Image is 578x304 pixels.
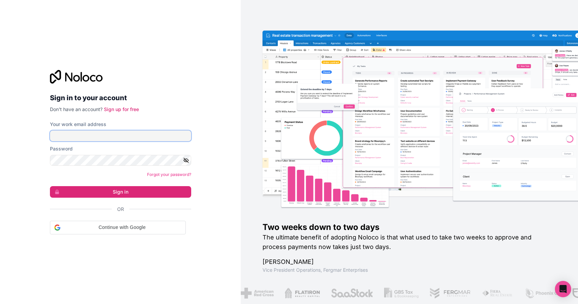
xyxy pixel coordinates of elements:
[482,288,514,299] img: /assets/fiera-fwj2N5v4.png
[50,155,191,166] input: Password
[263,233,556,252] h2: The ultimate benefit of adopting Noloco is that what used to take two weeks to approve and proces...
[430,288,471,299] img: /assets/fergmar-CudnrXN5.png
[50,106,103,112] span: Don't have an account?
[50,130,191,141] input: Email address
[331,288,374,299] img: /assets/saastock-C6Zbiodz.png
[285,288,320,299] img: /assets/flatiron-C8eUkumj.png
[147,172,191,177] a: Forgot your password?
[50,186,191,198] button: Sign in
[263,267,556,273] h1: Vice President Operations , Fergmar Enterprises
[524,288,561,299] img: /assets/phoenix-BREaitsQ.png
[50,121,106,128] label: Your work email address
[50,92,191,104] h2: Sign in to your account
[104,106,139,112] a: Sign up for free
[241,288,274,299] img: /assets/american-red-cross-BAupjrZR.png
[117,206,124,213] span: Or
[263,257,556,267] h1: [PERSON_NAME]
[50,145,73,152] label: Password
[263,222,556,233] h1: Two weeks down to two days
[555,281,571,297] div: Open Intercom Messenger
[384,288,419,299] img: /assets/gbstax-C-GtDUiK.png
[63,224,181,231] span: Continue with Google
[50,221,186,234] div: Continue with Google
